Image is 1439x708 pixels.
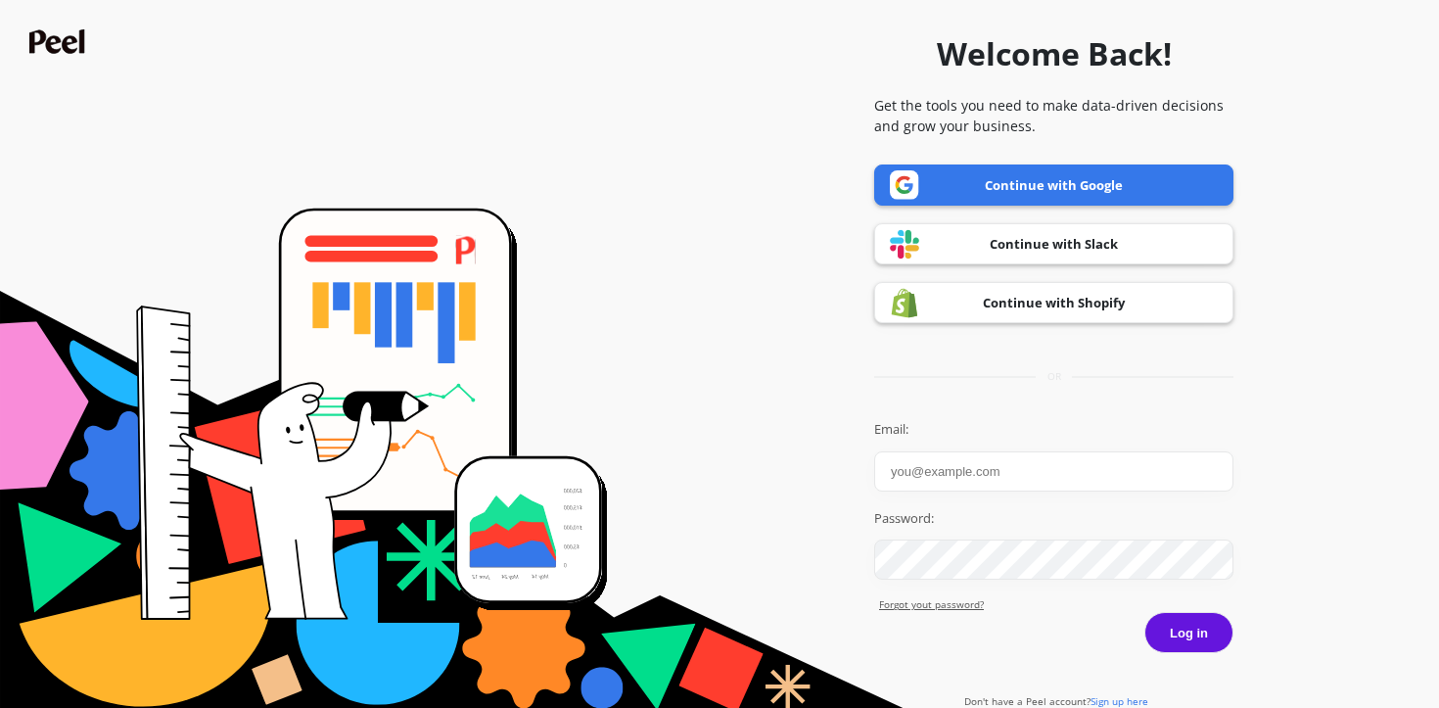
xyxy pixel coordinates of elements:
[937,30,1172,77] h1: Welcome Back!
[964,694,1148,708] a: Don't have a Peel account?Sign up here
[874,95,1233,136] p: Get the tools you need to make data-driven decisions and grow your business.
[874,165,1233,206] a: Continue with Google
[890,229,919,260] img: Slack logo
[874,509,1233,529] label: Password:
[874,369,1233,384] div: or
[29,29,90,54] img: Peel
[874,282,1233,323] a: Continue with Shopify
[874,420,1233,440] label: Email:
[890,170,919,200] img: Google logo
[874,451,1233,492] input: you@example.com
[874,223,1233,264] a: Continue with Slack
[1091,694,1148,708] span: Sign up here
[879,597,1233,612] a: Forgot yout password?
[890,288,919,318] img: Shopify logo
[1144,612,1233,653] button: Log in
